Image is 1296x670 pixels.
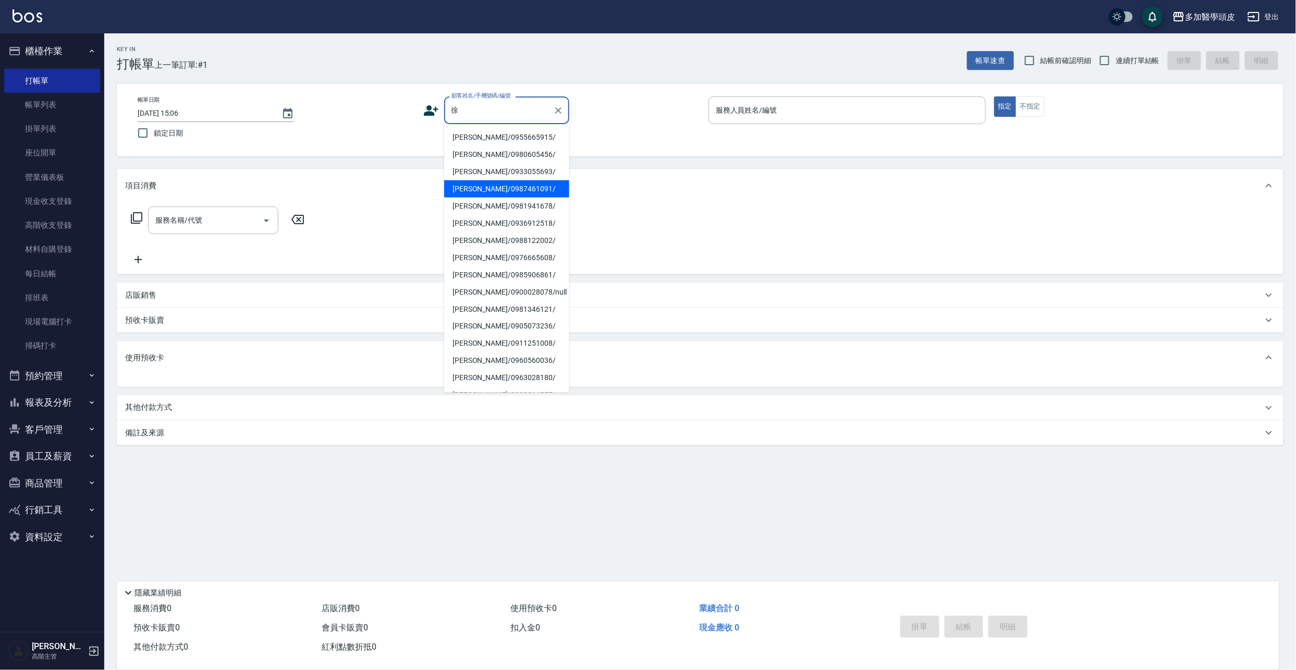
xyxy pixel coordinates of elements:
button: 預約管理 [4,362,100,389]
li: [PERSON_NAME]/0960560036/ [444,352,569,370]
button: 多加醫學頭皮 [1168,6,1239,28]
label: 帳單日期 [138,96,160,104]
label: 顧客姓名/手機號碼/編號 [451,92,511,100]
p: 其他付款方式 [125,402,177,413]
span: 預收卡販賣 0 [133,623,180,632]
span: 結帳前確認明細 [1041,55,1092,66]
a: 材料自購登錄 [4,237,100,261]
div: 其他付款方式 [117,395,1283,420]
li: [PERSON_NAME]/0911251008/ [444,335,569,352]
span: 鎖定日期 [154,128,183,139]
span: 服務消費 0 [133,603,172,613]
a: 現場電腦打卡 [4,310,100,334]
span: 會員卡販賣 0 [322,623,369,632]
p: 預收卡販賣 [125,315,164,326]
button: 商品管理 [4,470,100,497]
img: Person [8,641,29,662]
button: 不指定 [1016,96,1045,117]
div: 項目消費 [117,169,1283,202]
li: [PERSON_NAME]/0981346121/ [444,301,569,318]
li: [PERSON_NAME]/0976665608/ [444,249,569,266]
li: [PERSON_NAME]/0987461091/ [444,180,569,198]
p: 高階主管 [32,652,85,661]
button: 客戶管理 [4,416,100,443]
button: 帳單速查 [967,51,1014,70]
li: [PERSON_NAME]/0900028078/null [444,284,569,301]
button: 資料設定 [4,523,100,551]
div: 預收卡販賣 [117,308,1283,333]
h3: 打帳單 [117,57,154,71]
h5: [PERSON_NAME] [32,641,85,652]
span: 扣入金 0 [510,623,540,632]
li: [PERSON_NAME]/0963028180/ [444,370,569,387]
div: 多加醫學頭皮 [1185,10,1235,23]
h2: Key In [117,46,154,53]
button: 員工及薪資 [4,443,100,470]
img: Logo [13,9,42,22]
a: 打帳單 [4,69,100,93]
li: [PERSON_NAME]/0905073236/ [444,318,569,335]
a: 高階收支登錄 [4,213,100,237]
div: 使用預收卡 [117,341,1283,374]
span: 連續打單結帳 [1116,55,1159,66]
li: [PERSON_NAME]/0988122002/ [444,232,569,249]
button: Choose date, selected date is 2025-08-14 [275,101,300,126]
a: 掃碼打卡 [4,334,100,358]
button: 行銷工具 [4,496,100,523]
a: 掛單列表 [4,117,100,141]
input: YYYY/MM/DD hh:mm [138,105,271,122]
span: 其他付款方式 0 [133,642,188,652]
li: [PERSON_NAME]/0955665915/ [444,129,569,146]
li: [PERSON_NAME]/0980605456/ [444,146,569,163]
li: [PERSON_NAME]/0989214557/ [444,387,569,404]
p: 店販銷售 [125,290,156,301]
button: 櫃檯作業 [4,38,100,65]
span: 店販消費 0 [322,603,360,613]
div: 店販銷售 [117,283,1283,308]
a: 排班表 [4,286,100,310]
span: 上一筆訂單:#1 [154,58,208,71]
span: 紅利點數折抵 0 [322,642,377,652]
button: 指定 [994,96,1017,117]
p: 使用預收卡 [125,352,164,363]
button: Open [258,212,275,229]
span: 現金應收 0 [699,623,739,632]
p: 隱藏業績明細 [135,588,181,599]
li: [PERSON_NAME]/0981941678/ [444,198,569,215]
button: 登出 [1243,7,1283,27]
li: [PERSON_NAME]/0933055693/ [444,163,569,180]
button: save [1142,6,1163,27]
li: [PERSON_NAME]/0985906861/ [444,266,569,284]
li: [PERSON_NAME]/0936912518/ [444,215,569,232]
a: 座位開單 [4,141,100,165]
a: 每日結帳 [4,262,100,286]
p: 備註及來源 [125,428,164,438]
button: Clear [551,103,566,118]
a: 帳單列表 [4,93,100,117]
div: 備註及來源 [117,420,1283,445]
span: 使用預收卡 0 [510,603,557,613]
p: 項目消費 [125,180,156,191]
span: 業績合計 0 [699,603,739,613]
a: 現金收支登錄 [4,189,100,213]
button: 報表及分析 [4,389,100,416]
a: 營業儀表板 [4,165,100,189]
